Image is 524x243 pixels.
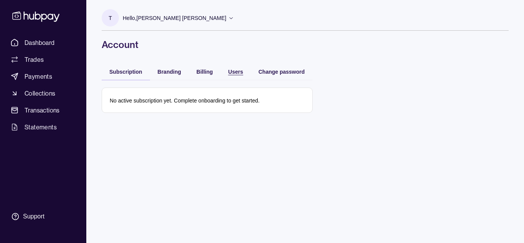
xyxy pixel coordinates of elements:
a: Transactions [8,103,79,117]
div: Support [23,212,44,221]
p: Hello, [PERSON_NAME] [PERSON_NAME] [123,14,226,22]
a: Dashboard [8,36,79,50]
span: Users [228,69,243,75]
span: Change password [259,69,305,75]
span: Branding [158,69,181,75]
span: Trades [25,55,44,64]
span: Collections [25,89,55,98]
a: Payments [8,69,79,83]
p: T [109,14,112,22]
a: Support [8,208,79,225]
a: Statements [8,120,79,134]
span: Transactions [25,106,60,115]
span: Subscription [109,69,142,75]
span: Payments [25,72,52,81]
a: Collections [8,86,79,100]
span: Billing [196,69,213,75]
span: Dashboard [25,38,55,47]
span: Statements [25,122,57,132]
a: Trades [8,53,79,66]
p: No active subscription yet. Complete onboarding to get started. [110,98,260,104]
h1: Account [102,38,509,51]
